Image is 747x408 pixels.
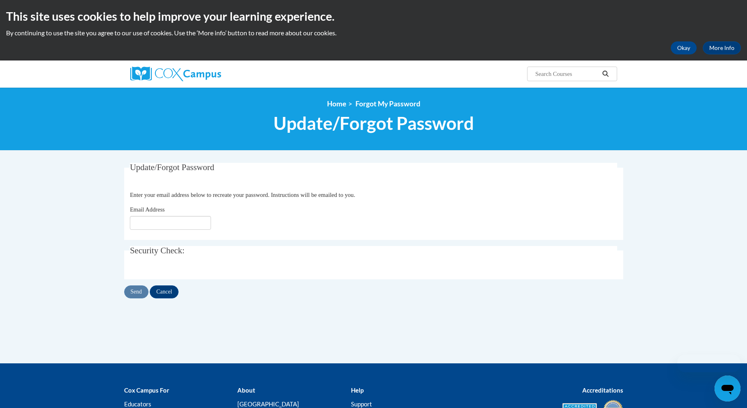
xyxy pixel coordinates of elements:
a: Cox Campus [130,67,284,81]
p: By continuing to use the site you agree to our use of cookies. Use the ‘More info’ button to read... [6,28,741,37]
input: Email [130,216,211,230]
span: Security Check: [130,246,185,255]
span: Update/Forgot Password [273,112,474,134]
iframe: Button to launch messaging window [715,376,741,402]
b: About [237,386,255,394]
b: Help [351,386,364,394]
span: Enter your email address below to recreate your password. Instructions will be emailed to you. [130,192,355,198]
button: Okay [671,41,697,54]
b: Cox Campus For [124,386,169,394]
b: Accreditations [582,386,623,394]
a: Support [351,400,372,408]
a: [GEOGRAPHIC_DATA] [237,400,299,408]
a: More Info [703,41,741,54]
span: Update/Forgot Password [130,162,214,172]
a: Educators [124,400,151,408]
iframe: Message from company [677,354,741,372]
input: Cancel [150,285,179,298]
h2: This site uses cookies to help improve your learning experience. [6,8,741,24]
input: Search Courses [534,69,599,79]
button: Search [599,69,611,79]
a: Home [327,99,346,108]
img: Cox Campus [130,67,221,81]
span: Forgot My Password [355,99,420,108]
span: Email Address [130,206,165,213]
